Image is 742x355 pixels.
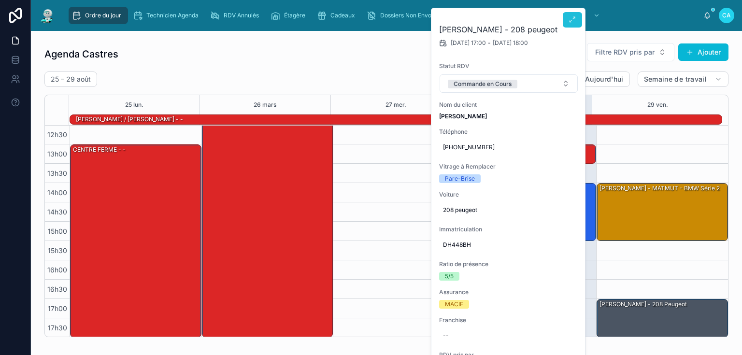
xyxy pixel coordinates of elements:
div: Kris Absent / Michel Présent - - [75,114,184,124]
font: 25 lun. [125,101,143,108]
img: Logo de l'application [39,8,56,23]
button: 29 ven. [647,95,668,114]
span: [PHONE_NUMBER] [443,143,574,151]
font: 5/5 [445,272,454,280]
font: 17h30 [48,324,67,332]
font: CA [722,12,731,19]
font: [PERSON_NAME] - 208 peugeot [599,300,687,308]
font: 16h00 [47,266,67,274]
font: Statut RDV [439,62,470,70]
font: Téléphone [439,128,468,135]
font: Étagère [284,12,305,19]
font: 14h30 [47,208,67,216]
font: 17h00 [48,304,67,312]
font: Pare-Brise [445,175,475,182]
button: Aujourd'hui [579,71,630,87]
font: RDV Annulés [224,12,259,19]
font: Filtre RDV pris par [595,48,655,56]
font: Dossiers Non Envoyés [380,12,441,19]
font: 27 mer. [385,101,406,108]
div: 10h30 – 18h00 : CENTRE FERME - - [202,48,333,337]
a: NE PAS TOUCHER [519,7,605,24]
div: [PERSON_NAME] - 208 peugeot [597,299,728,337]
a: Étagère [268,7,312,24]
font: Vitrage à Remplacer [439,163,496,170]
font: [DATE] 17:00 [451,39,486,46]
font: Franchise [439,316,466,324]
font: Aujourd'hui [585,75,624,83]
a: Assurances [450,7,505,24]
button: Semaine de travail [638,71,728,87]
button: 25 lun. [125,95,143,114]
font: -- [443,332,449,339]
font: 15h00 [48,227,67,235]
font: Assurance [439,288,469,296]
button: Bouton de sélection [440,74,578,93]
font: 13h30 [47,169,67,177]
font: 25 – 29 août [51,75,91,83]
button: 26 mars [254,95,276,114]
button: 27 mer. [385,95,406,114]
font: Voiture [439,191,459,198]
font: [PERSON_NAME] - 208 peugeot [439,25,557,34]
div: CENTRE FERME - - [71,145,201,337]
font: Cadeaux [330,12,355,19]
font: Ordre du jour [85,12,121,19]
font: Immatriculation [439,226,482,233]
font: 12h30 [47,130,67,139]
font: Ajouter [698,48,721,56]
button: Bouton de sélection [587,43,674,61]
font: [PERSON_NAME] / [PERSON_NAME] - - [76,115,183,123]
div: contenu déroulant [64,5,703,26]
a: Technicien Agenda [130,7,205,24]
div: [PERSON_NAME] - MATMUT - BMW série 2 [597,184,728,241]
font: 13h00 [47,150,67,158]
font: 29 ven. [647,101,668,108]
font: [DATE] 18:00 [493,39,528,46]
a: Cadeaux [314,7,362,24]
font: - [488,39,491,46]
font: 16h30 [47,285,67,293]
font: 26 mars [254,101,276,108]
a: RDV Annulés [207,7,266,24]
font: Nom du client [439,101,477,108]
font: CENTRE FERME - - [73,146,126,153]
button: Ajouter [678,43,728,61]
font: Commande en Cours [454,80,512,87]
span: DH448BH [443,241,574,249]
a: Dossiers Non Envoyés [364,7,448,24]
font: MACIF [445,300,463,308]
font: [PERSON_NAME] [439,113,487,120]
font: Technicien Agenda [146,12,199,19]
font: 15h30 [48,246,67,255]
font: Ratio de présence [439,260,488,268]
a: Ordre du jour [69,7,128,24]
font: [PERSON_NAME] - MATMUT - BMW série 2 [599,185,720,192]
font: Semaine de travail [644,75,707,83]
font: 14h00 [47,188,67,197]
font: Agenda Castres [44,48,118,60]
span: 208 peugeot [443,206,574,214]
